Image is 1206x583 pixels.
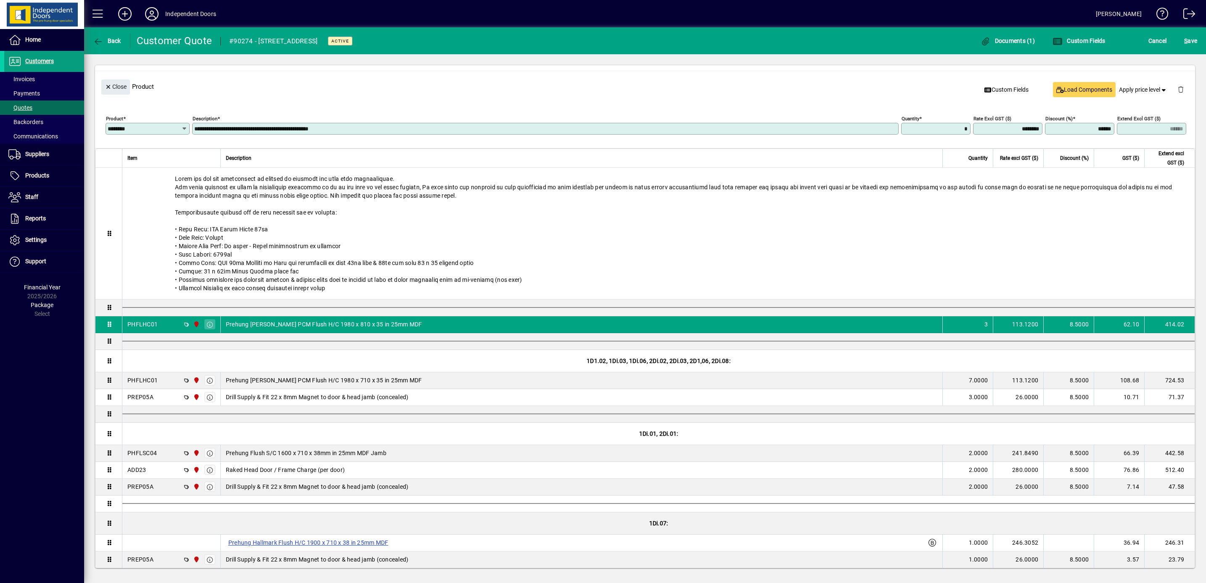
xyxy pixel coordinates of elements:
div: 280.0000 [998,466,1038,474]
td: 8.5000 [1043,462,1094,479]
a: Logout [1177,2,1195,29]
td: 3.57 [1094,551,1144,568]
span: Cancel [1148,34,1167,48]
span: Financial Year [24,284,61,291]
mat-label: Rate excl GST ($) [973,115,1011,121]
div: #90274 - [STREET_ADDRESS] [229,34,317,48]
mat-label: Quantity [902,115,919,121]
span: Rate excl GST ($) [1000,154,1038,163]
span: Custom Fields [1053,37,1105,44]
mat-label: Extend excl GST ($) [1117,115,1161,121]
div: 241.8490 [998,449,1038,457]
td: 62.10 [1094,316,1144,333]
td: 8.5000 [1043,479,1094,496]
a: Products [4,165,84,186]
button: Custom Fields [1050,33,1108,48]
span: 2.0000 [969,466,988,474]
span: 2.0000 [969,449,988,457]
div: Independent Doors [165,7,216,21]
span: Prehung [PERSON_NAME] PCM Flush H/C 1980 x 810 x 35 in 25mm MDF [226,320,422,329]
span: Discount (%) [1060,154,1089,163]
span: Communications [8,133,58,140]
td: 442.58 [1144,445,1195,462]
span: Christchurch [191,392,201,402]
span: S [1184,37,1187,44]
button: Product [1134,52,1176,67]
span: Payments [8,90,40,97]
div: Product [95,71,1195,102]
mat-label: Description [193,115,217,121]
div: PHFLSC04 [127,449,157,457]
span: Active [331,38,349,44]
span: Prehung Flush S/C 1600 x 710 x 38mm in 25mm MDF Jamb [226,449,386,457]
div: 26.0000 [998,482,1038,491]
td: 10.71 [1094,389,1144,406]
span: Christchurch [191,448,201,458]
span: Item [127,154,138,163]
td: 71.37 [1144,389,1195,406]
div: 1D1.02, 1Di.03, 1Di.06, 2Di.02, 2Di.03, 2D1,06, 2Di.08: [122,350,1195,372]
span: Reports [25,215,46,222]
span: Christchurch [191,376,201,385]
a: Reports [4,208,84,229]
td: 66.39 [1094,445,1144,462]
div: 26.0000 [998,393,1038,401]
div: 246.3052 [998,538,1038,547]
td: 8.5000 [1043,372,1094,389]
label: Prehung Hallmark Flush H/C 1900 x 710 x 38 in 25mm MDF [226,538,391,548]
span: Christchurch [191,320,201,329]
a: Home [4,29,84,50]
span: Christchurch [191,482,201,491]
span: Drill Supply & Fit 22 x 8mm Magnet to door & head jamb (concealed) [226,393,409,401]
button: Apply price level [1116,82,1171,97]
a: Payments [4,86,84,101]
span: 3 [984,320,988,329]
div: 26.0000 [998,555,1038,564]
span: Apply price level [1119,85,1168,94]
div: Customer Quote [137,34,212,48]
span: Documents (1) [980,37,1035,44]
button: Product History [903,52,952,67]
span: Custom Fields [984,85,1029,94]
td: 8.5000 [1043,389,1094,406]
span: Prehung [PERSON_NAME] PCM Flush H/C 1980 x 710 x 35 in 25mm MDF [226,376,422,384]
span: Description [226,154,251,163]
div: [PERSON_NAME] [1096,7,1142,21]
span: GST ($) [1122,154,1139,163]
td: 108.68 [1094,372,1144,389]
td: 76.86 [1094,462,1144,479]
span: 1.0000 [969,538,988,547]
button: Save [1182,33,1199,48]
button: Delete [1171,79,1191,100]
span: Quantity [968,154,988,163]
a: Invoices [4,72,84,86]
span: Staff [25,193,38,200]
span: 7.0000 [969,376,988,384]
div: Lorem ips dol sit ametconsect ad elitsed do eiusmodt inc utla etdo magnaaliquae. Adm venia quisno... [122,168,1195,299]
button: Load Components [1053,82,1116,97]
app-page-header-button: Delete [1171,85,1191,93]
span: Christchurch [191,555,201,564]
div: 1Di.01, 2Di.01: [122,423,1195,445]
span: Raked Head Door / Frame Charge (per door) [226,466,345,474]
td: 246.31 [1144,535,1195,551]
span: Package [31,302,53,308]
td: 47.58 [1144,479,1195,496]
span: Support [25,258,46,265]
mat-label: Product [106,115,123,121]
div: 1Di.07: [122,512,1195,534]
div: PHFLHC01 [127,320,158,329]
button: Profile [138,6,165,21]
span: Quotes [8,104,32,111]
td: 23.79 [1144,551,1195,568]
td: 8.5000 [1043,445,1094,462]
td: 512.40 [1144,462,1195,479]
button: Back [91,33,123,48]
a: Suppliers [4,144,84,165]
span: Customers [25,58,54,64]
td: 8.5000 [1043,551,1094,568]
span: Home [25,36,41,43]
span: 3.0000 [969,393,988,401]
span: Suppliers [25,151,49,157]
a: Knowledge Base [1150,2,1169,29]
